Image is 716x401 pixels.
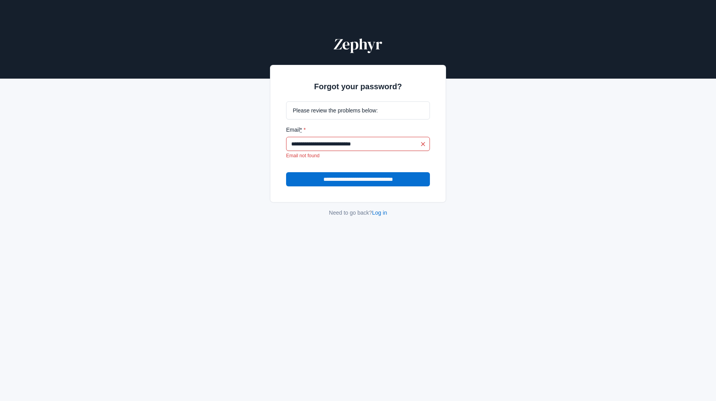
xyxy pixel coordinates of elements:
[286,126,430,134] label: Email
[286,153,430,160] div: Email not found
[372,210,387,216] a: Log in
[270,209,446,217] div: Need to go back?
[332,35,384,53] img: Zephyr Logo
[286,81,430,92] h2: Forgot your password?
[300,127,302,133] abbr: required
[286,101,430,120] div: Please review the problems below:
